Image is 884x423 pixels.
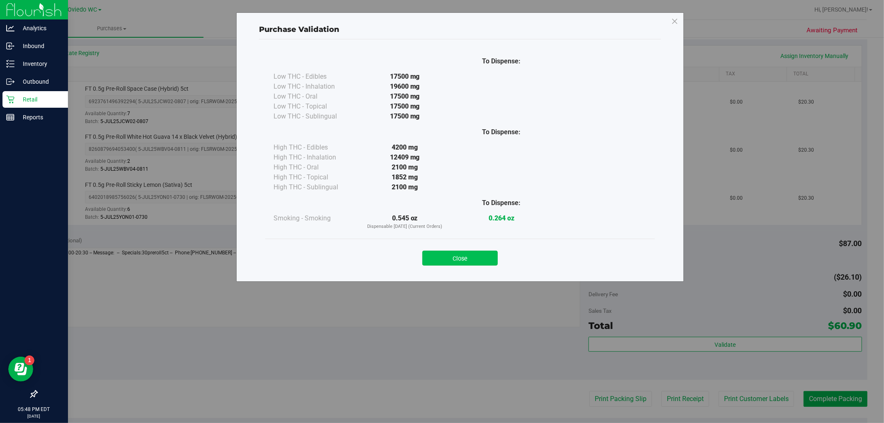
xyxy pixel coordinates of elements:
inline-svg: Inventory [6,60,15,68]
inline-svg: Inbound [6,42,15,50]
strong: 0.264 oz [489,214,514,222]
div: High THC - Sublingual [274,182,356,192]
p: Inventory [15,59,64,69]
p: Reports [15,112,64,122]
div: Smoking - Smoking [274,213,356,223]
div: To Dispense: [453,127,550,137]
div: Low THC - Topical [274,102,356,111]
p: 05:48 PM EDT [4,406,64,413]
div: 12409 mg [356,152,453,162]
div: Low THC - Inhalation [274,82,356,92]
p: Dispensable [DATE] (Current Orders) [356,223,453,230]
div: 0.545 oz [356,213,453,230]
div: High THC - Inhalation [274,152,356,162]
div: Low THC - Oral [274,92,356,102]
p: Analytics [15,23,64,33]
p: Outbound [15,77,64,87]
div: 4200 mg [356,143,453,152]
div: High THC - Oral [274,162,356,172]
div: High THC - Edibles [274,143,356,152]
inline-svg: Outbound [6,77,15,86]
span: Purchase Validation [259,25,339,34]
div: 17500 mg [356,102,453,111]
div: 2100 mg [356,182,453,192]
div: 2100 mg [356,162,453,172]
div: Low THC - Edibles [274,72,356,82]
inline-svg: Analytics [6,24,15,32]
iframe: Resource center [8,357,33,382]
iframe: Resource center unread badge [24,355,34,365]
div: High THC - Topical [274,172,356,182]
div: 19600 mg [356,82,453,92]
div: 17500 mg [356,111,453,121]
p: Retail [15,94,64,104]
div: 17500 mg [356,72,453,82]
p: [DATE] [4,413,64,419]
div: 1852 mg [356,172,453,182]
inline-svg: Reports [6,113,15,121]
div: To Dispense: [453,56,550,66]
div: Low THC - Sublingual [274,111,356,121]
div: To Dispense: [453,198,550,208]
p: Inbound [15,41,64,51]
button: Close [422,251,498,266]
inline-svg: Retail [6,95,15,104]
div: 17500 mg [356,92,453,102]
